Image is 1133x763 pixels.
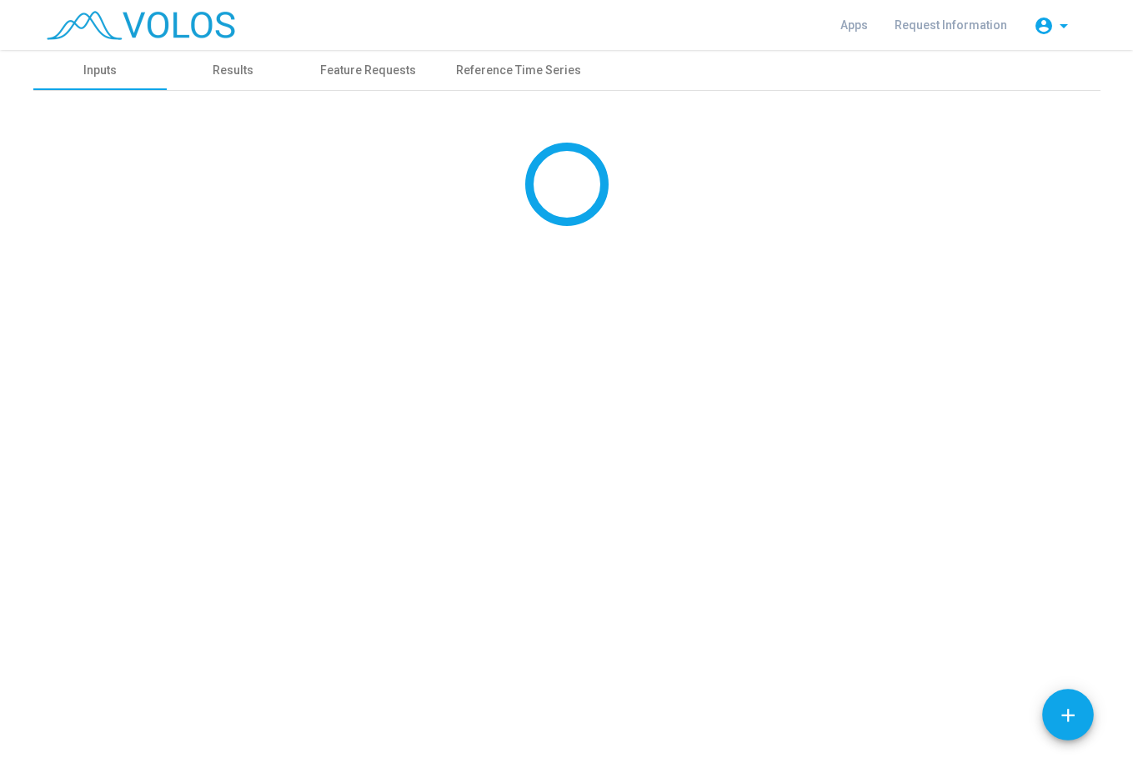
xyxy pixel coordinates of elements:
mat-icon: account_circle [1034,16,1054,36]
span: Apps [840,18,868,32]
mat-icon: arrow_drop_down [1054,16,1074,36]
div: Reference Time Series [456,62,581,79]
a: Request Information [881,10,1020,40]
div: Results [213,62,253,79]
div: Inputs [83,62,117,79]
div: Feature Requests [320,62,416,79]
span: Request Information [895,18,1007,32]
mat-icon: add [1057,705,1079,726]
a: Apps [827,10,881,40]
button: Add icon [1042,689,1094,740]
